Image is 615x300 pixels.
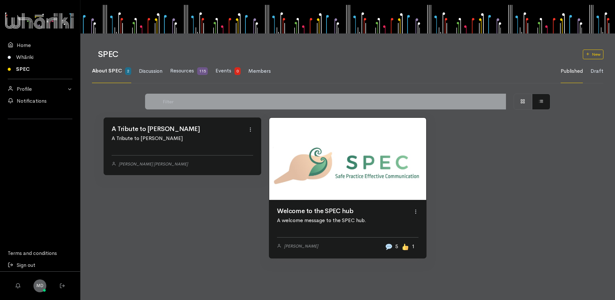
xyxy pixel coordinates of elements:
a: Published [561,60,583,83]
span: 115 [197,67,208,75]
a: Events 0 [216,59,241,83]
a: Resources 115 [170,59,208,83]
span: 0 [234,67,241,75]
a: Draft [591,60,603,83]
span: Events [216,67,231,74]
span: About SPEC [92,67,122,74]
span: Members [248,68,271,74]
a: About SPEC 2 [92,59,131,83]
input: Filter [160,94,506,109]
span: Discussion [139,68,162,74]
a: Discussion [139,60,162,83]
a: New [583,50,603,59]
h1: SPEC [98,50,575,59]
a: MD [33,279,46,292]
a: Members [248,60,271,83]
span: Resources [170,67,194,74]
span: 2 [125,67,131,75]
